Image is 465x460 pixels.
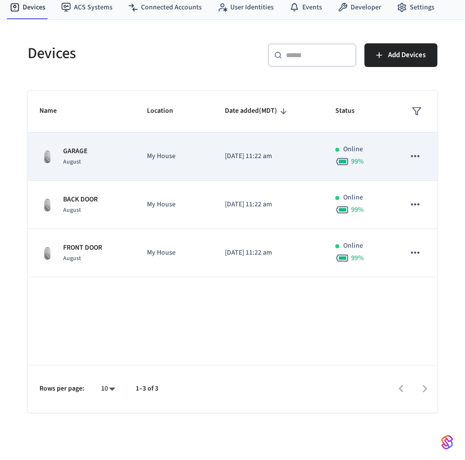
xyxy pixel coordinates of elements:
[136,384,158,394] p: 1–3 of 3
[63,158,81,166] span: August
[225,199,312,210] p: [DATE] 11:22 am
[225,248,312,258] p: [DATE] 11:22 am
[388,49,426,62] span: Add Devices
[63,206,81,214] span: August
[63,195,98,205] p: BACK DOOR
[28,91,437,277] table: sticky table
[225,151,312,162] p: [DATE] 11:22 am
[39,197,55,213] img: August Wifi Smart Lock 3rd Gen, Silver, Front
[364,43,437,67] button: Add Devices
[63,146,88,157] p: GARAGE
[335,103,367,119] span: Status
[351,205,364,215] span: 99 %
[39,245,55,261] img: August Wifi Smart Lock 3rd Gen, Silver, Front
[39,103,70,119] span: Name
[147,248,201,258] p: My House
[147,199,201,210] p: My House
[351,253,364,263] span: 99 %
[39,149,55,164] img: August Wifi Smart Lock 3rd Gen, Silver, Front
[225,103,290,119] span: Date added(MDT)
[343,241,363,251] p: Online
[96,382,120,396] div: 10
[147,151,201,162] p: My House
[343,193,363,203] p: Online
[63,254,81,263] span: August
[441,434,453,450] img: SeamLogoGradient.69752ec5.svg
[351,157,364,166] span: 99 %
[28,43,227,64] h5: Devices
[63,243,102,253] p: FRONT DOOR
[147,103,186,119] span: Location
[343,144,363,155] p: Online
[39,384,84,394] p: Rows per page:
